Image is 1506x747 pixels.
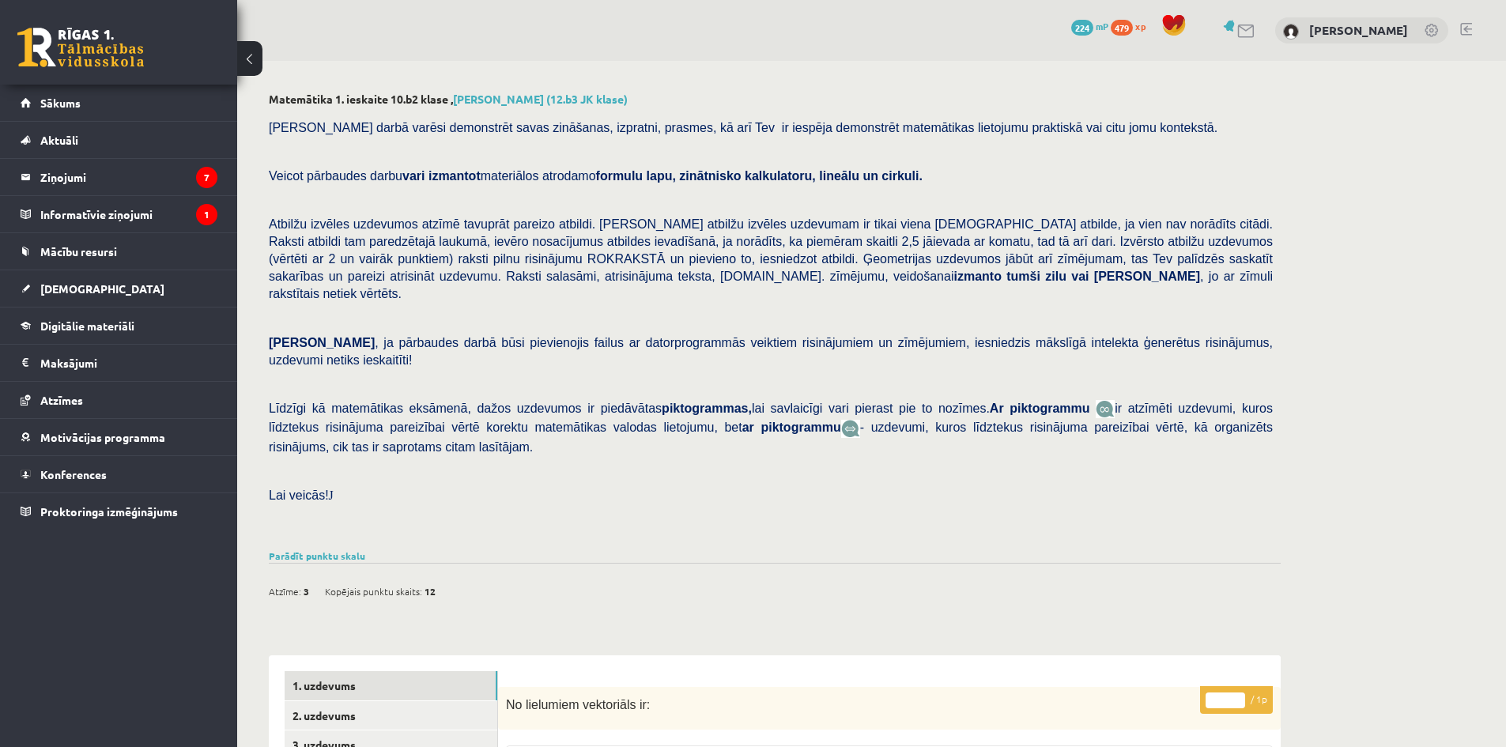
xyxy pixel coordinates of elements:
span: Atzīme: [269,579,301,603]
a: Rīgas 1. Tālmācības vidusskola [17,28,144,67]
a: Motivācijas programma [21,419,217,455]
span: Atzīmes [40,393,83,407]
span: Motivācijas programma [40,430,165,444]
span: Mācību resursi [40,244,117,258]
span: No lielumiem vektoriāls ir: [506,698,650,711]
a: Proktoringa izmēģinājums [21,493,217,530]
img: JfuEzvunn4EvwAAAAASUVORK5CYII= [1096,400,1115,418]
a: Parādīt punktu skalu [269,549,365,562]
b: vari izmantot [402,169,481,183]
a: Mācību resursi [21,233,217,270]
span: 12 [425,579,436,603]
span: xp [1135,20,1146,32]
a: [PERSON_NAME] [1309,22,1408,38]
a: 224 mP [1071,20,1108,32]
span: [PERSON_NAME] darbā varēsi demonstrēt savas zināšanas, izpratni, prasmes, kā arī Tev ir iespēja d... [269,121,1217,134]
a: Atzīmes [21,382,217,418]
span: 3 [304,579,309,603]
i: 7 [196,167,217,188]
a: [PERSON_NAME] (12.b3 JK klase) [453,92,628,106]
b: ar piktogrammu [742,421,841,434]
b: formulu lapu, zinātnisko kalkulatoru, lineālu un cirkuli. [596,169,923,183]
span: 224 [1071,20,1093,36]
a: [DEMOGRAPHIC_DATA] [21,270,217,307]
a: 1. uzdevums [285,671,497,700]
legend: Informatīvie ziņojumi [40,196,217,232]
legend: Maksājumi [40,345,217,381]
img: wKvN42sLe3LLwAAAABJRU5ErkJggg== [841,420,860,438]
span: [PERSON_NAME] [269,336,375,349]
span: Aktuāli [40,133,78,147]
span: Konferences [40,467,107,481]
p: / 1p [1200,686,1273,714]
i: 1 [196,204,217,225]
a: Maksājumi [21,345,217,381]
a: Sākums [21,85,217,121]
span: , ja pārbaudes darbā būsi pievienojis failus ar datorprogrammās veiktiem risinājumiem un zīmējumi... [269,336,1273,367]
span: Sākums [40,96,81,110]
span: - uzdevumi, kuros līdztekus risinājuma pareizībai vērtē, kā organizēts risinājums, cik tas ir sap... [269,421,1273,453]
span: Lai veicās! [269,489,329,502]
span: Proktoringa izmēģinājums [40,504,178,519]
a: Aktuāli [21,122,217,158]
a: 2. uzdevums [285,701,497,730]
span: Atbilžu izvēles uzdevumos atzīmē tavuprāt pareizo atbildi. [PERSON_NAME] atbilžu izvēles uzdevuma... [269,217,1273,300]
a: 479 xp [1111,20,1153,32]
b: piktogrammas, [662,402,752,415]
b: tumši zilu vai [PERSON_NAME] [1006,270,1200,283]
span: Digitālie materiāli [40,319,134,333]
a: Digitālie materiāli [21,307,217,344]
span: [DEMOGRAPHIC_DATA] [40,281,164,296]
span: Kopējais punktu skaits: [325,579,422,603]
span: mP [1096,20,1108,32]
h2: Matemātika 1. ieskaite 10.b2 klase , [269,92,1281,106]
legend: Ziņojumi [40,159,217,195]
span: Līdzīgi kā matemātikas eksāmenā, dažos uzdevumos ir piedāvātas lai savlaicīgi vari pierast pie to... [269,402,1096,415]
b: Ar piktogrammu [990,402,1090,415]
b: izmanto [953,270,1001,283]
a: Informatīvie ziņojumi1 [21,196,217,232]
span: 479 [1111,20,1133,36]
a: Konferences [21,456,217,492]
a: Ziņojumi7 [21,159,217,195]
span: J [329,489,334,502]
span: Veicot pārbaudes darbu materiālos atrodamo [269,169,923,183]
img: Dmitrijs Zaharovs [1283,24,1299,40]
